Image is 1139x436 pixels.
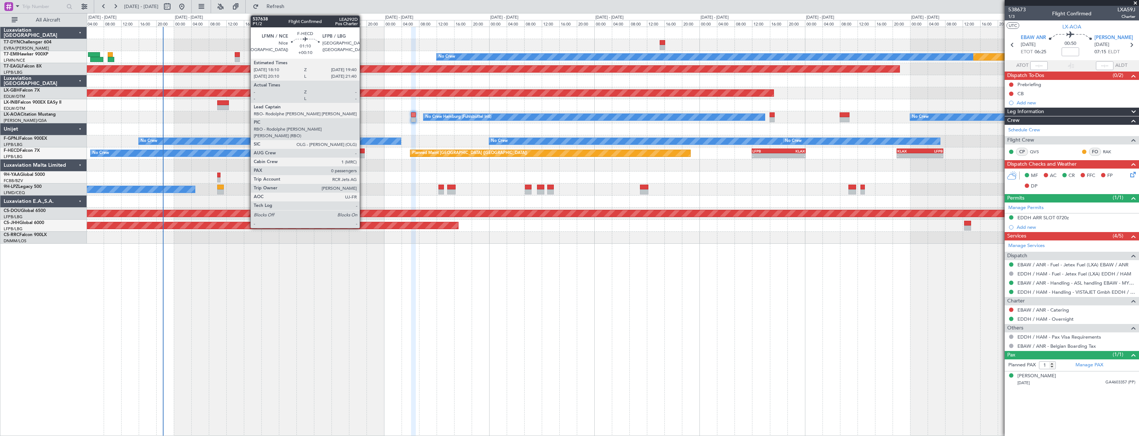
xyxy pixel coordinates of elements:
a: LFMN/NCE [4,58,25,63]
div: 08:00 [419,20,437,27]
div: KLAX [897,149,920,153]
div: [DATE] - [DATE] [385,15,413,21]
div: 20:00 [261,20,279,27]
button: UTC [1006,22,1019,29]
div: [DATE] - [DATE] [595,15,624,21]
div: - [920,154,943,158]
a: T7-EAGLFalcon 8X [4,64,42,69]
span: Leg Information [1007,108,1044,116]
div: [DATE] - [DATE] [175,15,203,21]
span: Refresh [260,4,291,9]
div: 04:00 [191,20,209,27]
div: [PERSON_NAME] [1017,373,1056,380]
div: 00:00 [489,20,507,27]
div: 04:00 [717,20,735,27]
div: LFPB [920,149,943,153]
div: 20:00 [787,20,805,27]
div: Add new [1017,224,1135,230]
span: GA4603357 (PP) [1105,379,1135,386]
div: KLAX [779,149,805,153]
div: [DATE] - [DATE] [280,15,308,21]
div: FO [1089,148,1101,156]
span: Dispatch [1007,252,1027,260]
span: Charter [1007,297,1025,305]
a: LX-INBFalcon 900EX EASy II [4,100,61,105]
div: No Crew [491,136,508,147]
span: CR [1069,172,1075,180]
div: 16:00 [980,20,998,27]
a: DNMM/LOS [4,238,26,244]
span: LXA59J [1117,6,1135,13]
div: 16:00 [244,20,261,27]
a: EDLW/DTM [4,94,25,99]
div: EDDH ARR SLOT 0720z [1017,215,1069,221]
a: Manage PAX [1075,362,1103,369]
div: 20:00 [682,20,699,27]
div: 20:00 [998,20,1015,27]
a: EBAW / ANR - Fuel - Jetex Fuel (LXA) EBAW / ANR [1017,262,1128,268]
span: (4/5) [1113,232,1123,240]
div: 08:00 [104,20,121,27]
a: 9H-YAAGlobal 5000 [4,173,45,177]
div: Add new [1017,100,1135,106]
span: FFC [1087,172,1095,180]
div: 16:00 [139,20,156,27]
div: 12:00 [858,20,875,27]
div: 00:00 [910,20,928,27]
span: CS-JHH [4,221,19,225]
a: Manage Services [1008,242,1045,250]
div: No Crew Hamburg (Fuhlsbuttel Intl) [425,112,491,123]
span: F-GPNJ [4,136,19,141]
div: 12:00 [542,20,559,27]
a: Manage Permits [1008,204,1044,212]
div: - [779,154,805,158]
div: 16:00 [770,20,787,27]
div: 08:00 [524,20,542,27]
div: [DATE] - [DATE] [88,15,116,21]
a: EBAW / ANR - Catering [1017,307,1069,313]
span: MF [1031,172,1038,180]
span: 9H-LPZ [4,185,18,189]
span: Permits [1007,194,1024,202]
a: RAK [1103,148,1119,155]
div: 16:00 [454,20,472,27]
span: Dispatch Checks and Weather [1007,160,1077,169]
a: EBAW / ANR - Handling - ASL handling EBAW - MYHANDLING [1017,280,1135,286]
div: 12:00 [752,20,770,27]
a: Schedule Crew [1008,127,1040,134]
span: Services [1007,232,1026,240]
span: (0/2) [1113,72,1123,79]
div: 12:00 [226,20,244,27]
div: - [897,154,920,158]
div: Planned Maint [GEOGRAPHIC_DATA] ([GEOGRAPHIC_DATA]) [412,148,527,159]
a: LX-GBHFalcon 7X [4,88,40,93]
div: 04:00 [507,20,524,27]
div: Flight Confirmed [1052,10,1092,18]
span: LX-AOA [1062,23,1081,31]
a: EVRA/[PERSON_NAME] [4,46,49,51]
div: No Crew [92,148,109,159]
button: Refresh [249,1,293,12]
span: 538673 [1008,6,1026,13]
a: LFPB/LBG [4,226,23,232]
a: T7-DYNChallenger 604 [4,40,51,45]
a: CS-DOUGlobal 6500 [4,209,46,213]
span: 1/3 [1008,13,1026,20]
div: [DATE] - [DATE] [806,15,834,21]
div: CP [1016,148,1028,156]
div: 08:00 [314,20,331,27]
input: --:-- [1030,61,1048,70]
div: [DATE] - [DATE] [911,15,939,21]
span: CS-DOU [4,209,21,213]
div: 12:00 [963,20,980,27]
a: LFPB/LBG [4,70,23,75]
div: 04:00 [86,20,104,27]
div: 20:00 [156,20,174,27]
div: Prebriefing [1017,81,1041,88]
span: 9H-YAA [4,173,20,177]
div: 20:00 [893,20,910,27]
span: ALDT [1115,62,1127,69]
a: EBAW / ANR - Belgian Boarding Tax [1017,343,1096,349]
div: 08:00 [209,20,226,27]
span: T7-EAGL [4,64,22,69]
